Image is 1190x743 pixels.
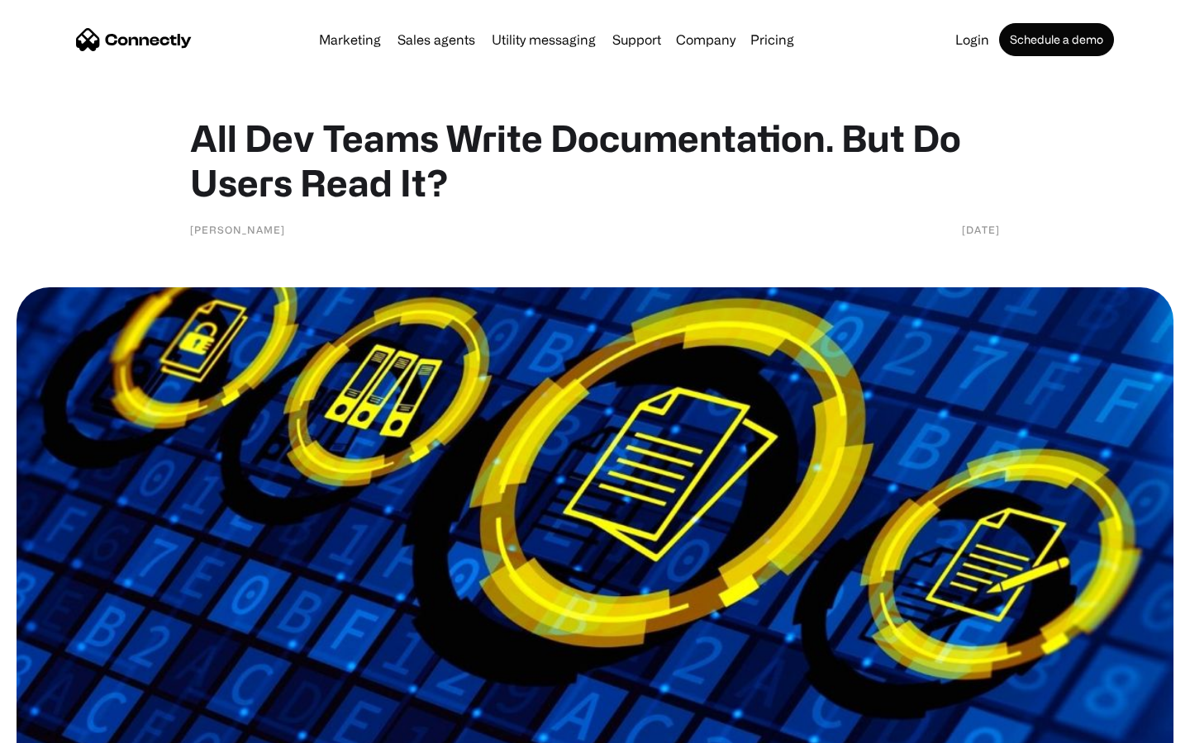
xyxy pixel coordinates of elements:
[606,33,668,46] a: Support
[17,714,99,737] aside: Language selected: English
[190,116,1000,205] h1: All Dev Teams Write Documentation. But Do Users Read It?
[949,33,996,46] a: Login
[999,23,1114,56] a: Schedule a demo
[312,33,388,46] a: Marketing
[744,33,801,46] a: Pricing
[190,221,285,238] div: [PERSON_NAME]
[33,714,99,737] ul: Language list
[485,33,602,46] a: Utility messaging
[676,28,735,51] div: Company
[962,221,1000,238] div: [DATE]
[391,33,482,46] a: Sales agents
